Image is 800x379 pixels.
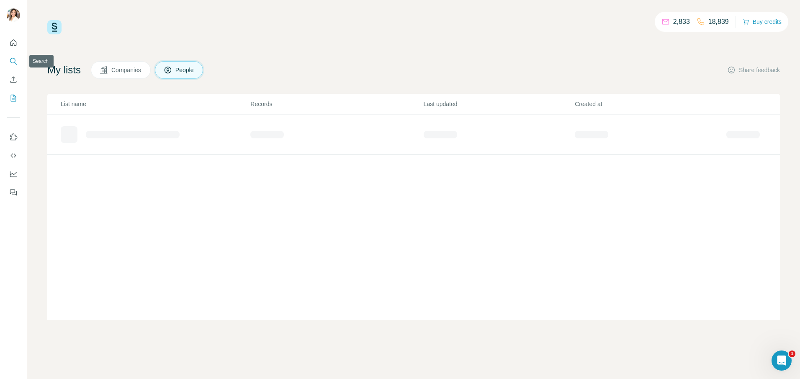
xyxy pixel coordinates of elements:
[61,100,250,108] p: List name
[673,17,690,27] p: 2,833
[47,63,81,77] h4: My lists
[7,91,20,106] button: My lists
[7,148,20,163] button: Use Surfe API
[727,66,780,74] button: Share feedback
[175,66,195,74] span: People
[7,130,20,145] button: Use Surfe on LinkedIn
[575,100,725,108] p: Created at
[7,166,20,182] button: Dashboard
[789,350,795,357] span: 1
[708,17,729,27] p: 18,839
[111,66,142,74] span: Companies
[250,100,422,108] p: Records
[424,100,574,108] p: Last updated
[7,185,20,200] button: Feedback
[7,35,20,50] button: Quick start
[47,20,62,34] img: Surfe Logo
[743,16,782,28] button: Buy credits
[7,8,20,22] img: Avatar
[7,72,20,87] button: Enrich CSV
[7,54,20,69] button: Search
[772,350,792,371] iframe: Intercom live chat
